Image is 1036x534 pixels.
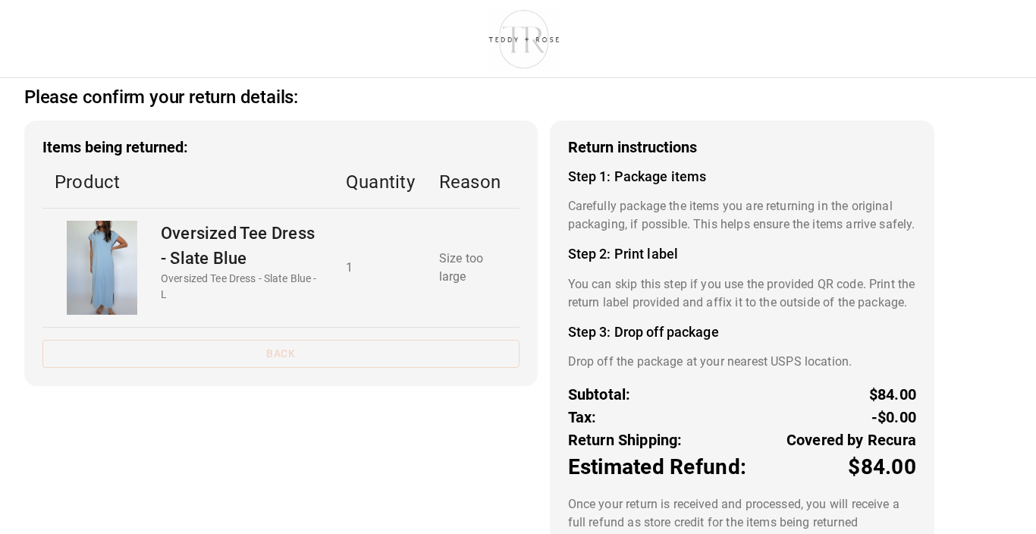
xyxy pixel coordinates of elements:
[161,271,322,303] p: Oversized Tee Dress - Slate Blue - L
[568,495,916,532] p: Once your return is received and processed, you will receive a full refund as store credit for th...
[568,139,916,156] h3: Return instructions
[568,406,597,429] p: Tax:
[346,168,415,196] p: Quantity
[42,340,520,368] button: Back
[871,406,916,429] p: -$0.00
[24,86,298,108] h2: Please confirm your return details:
[161,221,322,271] p: Oversized Tee Dress - Slate Blue
[568,246,916,262] h4: Step 2: Print label
[568,429,683,451] p: Return Shipping:
[568,383,631,406] p: Subtotal:
[568,324,916,341] h4: Step 3: Drop off package
[346,259,415,277] p: 1
[55,168,322,196] p: Product
[482,6,567,71] img: shop-teddyrose.myshopify.com-d93983e8-e25b-478f-b32e-9430bef33fdd
[439,250,507,286] p: Size too large
[848,451,916,483] p: $84.00
[869,383,916,406] p: $84.00
[568,275,916,312] p: You can skip this step if you use the provided QR code. Print the return label provided and affix...
[786,429,916,451] p: Covered by Recura
[568,197,916,234] p: Carefully package the items you are returning in the original packaging, if possible. This helps ...
[568,353,916,371] p: Drop off the package at your nearest USPS location.
[568,168,916,185] h4: Step 1: Package items
[568,451,746,483] p: Estimated Refund:
[42,139,520,156] h3: Items being returned:
[439,168,507,196] p: Reason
